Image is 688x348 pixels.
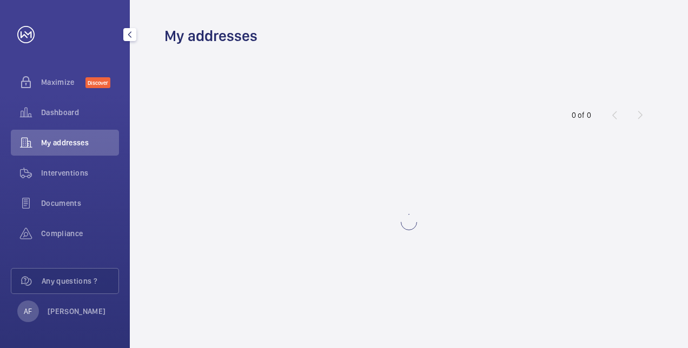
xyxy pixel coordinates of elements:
[41,228,119,239] span: Compliance
[164,26,257,46] h1: My addresses
[41,137,119,148] span: My addresses
[41,168,119,178] span: Interventions
[48,306,106,317] p: [PERSON_NAME]
[85,77,110,88] span: Discover
[572,110,591,121] div: 0 of 0
[41,107,119,118] span: Dashboard
[42,276,118,286] span: Any questions ?
[41,198,119,209] span: Documents
[24,306,32,317] p: AF
[41,77,85,88] span: Maximize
